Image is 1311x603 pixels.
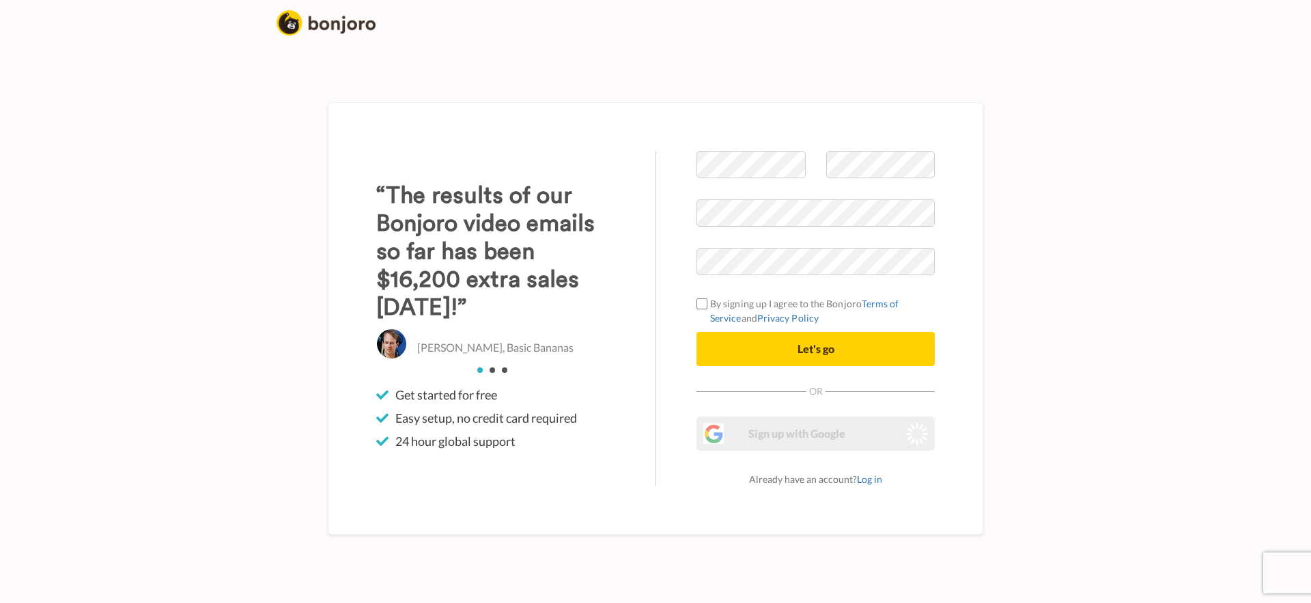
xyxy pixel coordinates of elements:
a: Privacy Policy [757,312,819,324]
span: Let's go [798,342,834,355]
input: By signing up I agree to the BonjoroTerms of ServiceandPrivacy Policy [696,298,707,309]
span: Or [806,387,826,396]
p: [PERSON_NAME], Basic Bananas [417,340,574,356]
img: logo_full.png [277,10,376,36]
button: Let's go [696,332,935,366]
a: Terms of Service [710,298,899,324]
button: Sign up with Google [696,417,935,451]
span: Sign up with Google [748,427,845,440]
h3: “The results of our Bonjoro video emails so far has been $16,200 extra sales [DATE]!” [376,182,615,322]
img: Christo Hall, Basic Bananas [376,328,407,359]
label: By signing up I agree to the Bonjoro and [696,296,935,325]
span: 24 hour global support [395,433,516,449]
span: Already have an account? [749,473,882,485]
a: Log in [857,473,882,485]
span: Easy setup, no credit card required [395,410,577,426]
span: Get started for free [395,387,497,403]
